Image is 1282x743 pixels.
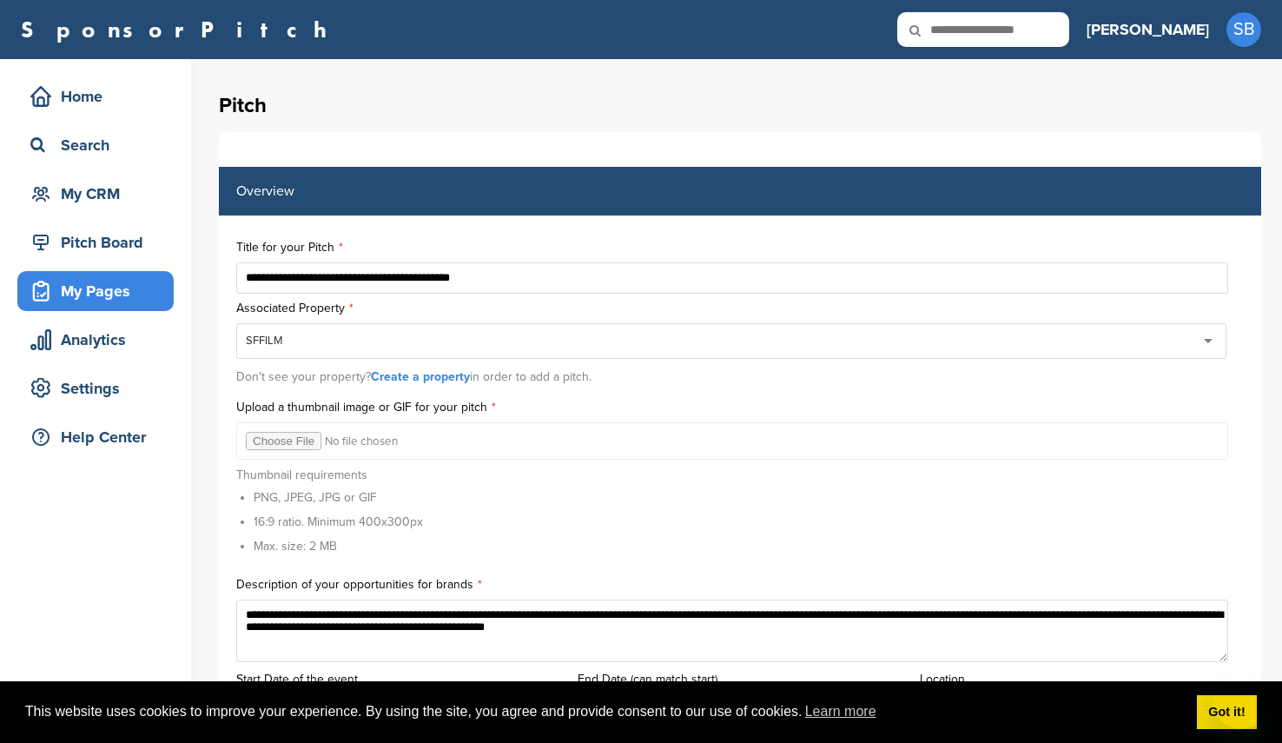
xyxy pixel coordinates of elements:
[17,417,174,457] a: Help Center
[803,699,879,725] a: learn more about cookies
[236,302,1244,315] label: Associated Property
[236,673,560,686] label: Start Date of the event
[254,488,423,507] li: PNG, JPEG, JPG or GIF
[219,90,1261,122] h1: Pitch
[26,421,174,453] div: Help Center
[236,362,1244,393] div: Don't see your property? in order to add a pitch.
[246,333,283,348] div: SFFILM
[236,184,294,198] label: Overview
[1213,673,1268,729] iframe: Button to launch messaging window
[17,222,174,262] a: Pitch Board
[26,227,174,258] div: Pitch Board
[17,125,174,165] a: Search
[371,369,470,384] a: Create a property
[21,18,338,41] a: SponsorPitch
[1087,10,1209,49] a: [PERSON_NAME]
[25,699,1183,725] span: This website uses cookies to improve your experience. By using the site, you agree and provide co...
[17,320,174,360] a: Analytics
[17,368,174,408] a: Settings
[26,129,174,161] div: Search
[17,76,174,116] a: Home
[1226,12,1261,47] span: SB
[26,178,174,209] div: My CRM
[26,275,174,307] div: My Pages
[1197,695,1257,730] a: dismiss cookie message
[236,579,1244,591] label: Description of your opportunities for brands
[920,673,1244,686] label: Location
[17,174,174,214] a: My CRM
[26,324,174,355] div: Analytics
[236,468,423,561] div: Thumbnail requirements
[26,81,174,112] div: Home
[578,673,902,686] label: End Date (can match start)
[1087,17,1209,42] h3: [PERSON_NAME]
[17,271,174,311] a: My Pages
[254,537,423,555] li: Max. size: 2 MB
[236,242,1244,254] label: Title for your Pitch
[26,373,174,404] div: Settings
[236,401,1244,414] label: Upload a thumbnail image or GIF for your pitch
[254,513,423,531] li: 16:9 ratio. Minimum 400x300px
